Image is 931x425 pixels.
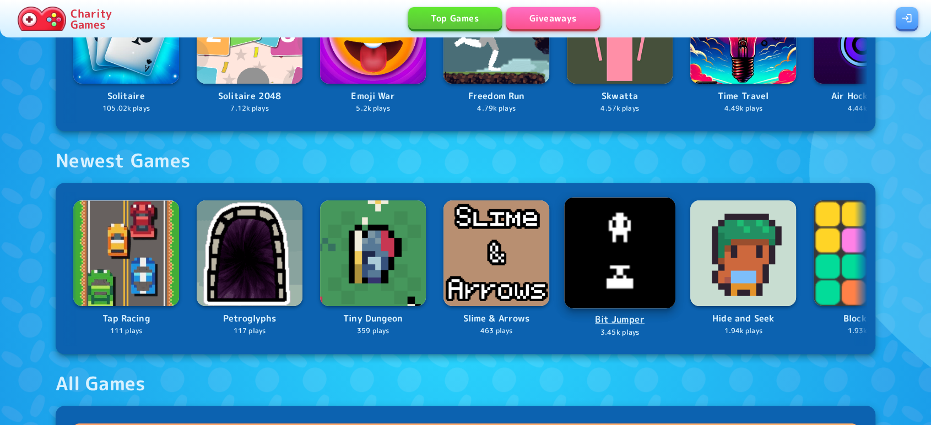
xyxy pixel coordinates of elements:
p: Air Hockey Neon [814,89,919,103]
p: 105.02k plays [73,103,179,114]
p: 5.2k plays [320,103,426,114]
div: All Games [56,372,145,395]
p: 4.79k plays [443,103,549,114]
p: 1.93k plays [814,326,919,336]
img: Logo [814,200,919,306]
p: 1.94k plays [690,326,796,336]
img: Logo [320,200,426,306]
p: Slime & Arrows [443,312,549,326]
a: Top Games [408,7,502,29]
p: 359 plays [320,326,426,336]
a: LogoTap Racing111 plays [73,200,179,336]
a: Charity Games [13,4,116,33]
img: Logo [73,200,179,306]
p: 4.57k plays [567,103,673,114]
p: Petroglyphs [197,312,302,326]
p: Hide and Seek [690,312,796,326]
a: LogoPetroglyphs117 plays [197,200,302,336]
a: LogoBlock Bash1.93k plays [814,200,919,336]
img: Logo [443,200,549,306]
a: LogoTiny Dungeon359 plays [320,200,426,336]
a: Giveaways [506,7,600,29]
img: Charity.Games [18,7,66,31]
p: Block Bash [814,312,919,326]
p: Emoji War [320,89,426,103]
p: 463 plays [443,326,549,336]
p: Tiny Dungeon [320,312,426,326]
p: 111 plays [73,326,179,336]
p: Freedom Run [443,89,549,103]
p: Solitaire 2048 [197,89,302,103]
p: Charity Games [71,8,112,30]
p: Time Travel [690,89,796,103]
p: 7.12k plays [197,103,302,114]
a: LogoBit Jumper3.45k plays [566,199,674,338]
p: 117 plays [197,326,302,336]
p: Bit Jumper [566,313,674,328]
p: 4.44k plays [814,103,919,114]
a: LogoSlime & Arrows463 plays [443,200,549,336]
p: Skwatta [567,89,673,103]
img: Logo [690,200,796,306]
p: Solitaire [73,89,179,103]
img: Logo [564,198,675,309]
a: LogoHide and Seek1.94k plays [690,200,796,336]
p: Tap Racing [73,312,179,326]
p: 4.49k plays [690,103,796,114]
img: Logo [197,200,302,306]
p: 3.45k plays [566,328,674,338]
div: Newest Games [56,149,191,172]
